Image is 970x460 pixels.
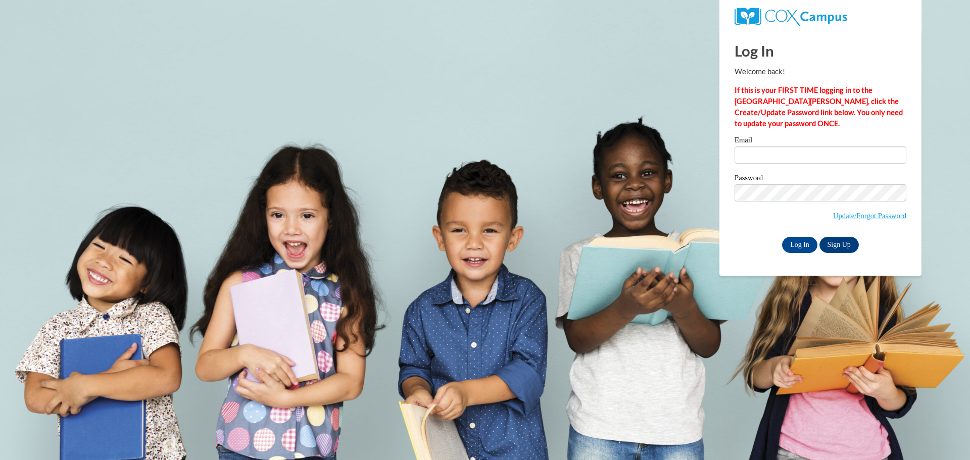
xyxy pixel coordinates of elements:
strong: If this is your FIRST TIME logging in to the [GEOGRAPHIC_DATA][PERSON_NAME], click the Create/Upd... [735,86,903,128]
a: Update/Forgot Password [833,212,906,220]
a: Sign Up [819,237,859,253]
p: Welcome back! [735,66,906,77]
input: Log In [782,237,817,253]
img: COX Campus [735,8,847,26]
h1: Log In [735,40,906,61]
a: COX Campus [735,12,847,20]
label: Password [735,174,906,184]
label: Email [735,136,906,146]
